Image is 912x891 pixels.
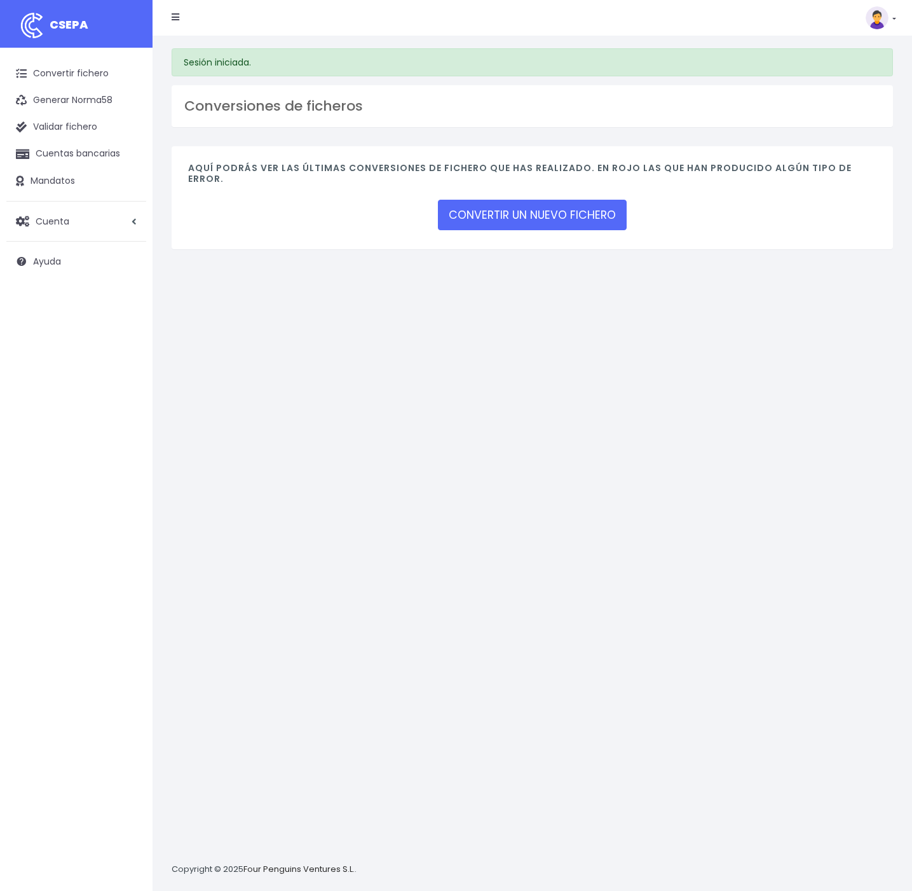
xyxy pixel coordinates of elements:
[6,248,146,275] a: Ayuda
[243,863,355,875] a: Four Penguins Ventures S.L.
[50,17,88,32] span: CSEPA
[6,141,146,167] a: Cuentas bancarias
[438,200,627,230] a: CONVERTIR UN NUEVO FICHERO
[172,48,893,76] div: Sesión iniciada.
[6,87,146,114] a: Generar Norma58
[184,98,880,114] h3: Conversiones de ficheros
[6,60,146,87] a: Convertir fichero
[172,863,357,876] p: Copyright © 2025 .
[6,114,146,141] a: Validar fichero
[16,10,48,41] img: logo
[36,214,69,227] span: Cuenta
[6,168,146,195] a: Mandatos
[33,255,61,268] span: Ayuda
[6,208,146,235] a: Cuenta
[188,163,876,191] h4: Aquí podrás ver las últimas conversiones de fichero que has realizado. En rojo las que han produc...
[866,6,888,29] img: profile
